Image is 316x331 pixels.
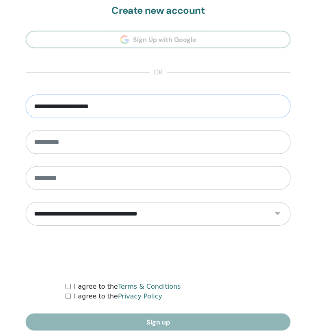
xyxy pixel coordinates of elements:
[118,292,162,300] a: Privacy Policy
[150,68,167,77] span: or
[74,281,181,291] label: I agree to the
[96,237,220,269] iframe: reCAPTCHA
[74,291,162,301] label: I agree to the
[26,5,290,17] h2: Create new account
[118,282,181,290] a: Terms & Conditions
